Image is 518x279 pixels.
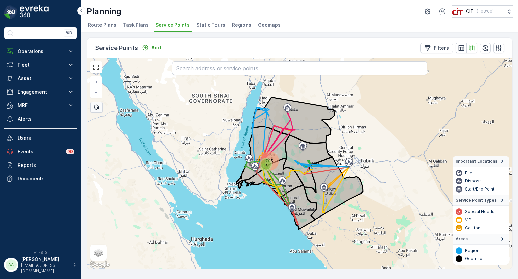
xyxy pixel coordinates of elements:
[18,162,74,169] p: Reports
[151,44,161,51] p: Add
[258,22,281,28] span: Geomaps
[91,62,101,72] a: View Fullscreen
[4,172,77,185] a: Documents
[4,158,77,172] a: Reports
[21,256,69,263] p: [PERSON_NAME]
[18,148,62,155] p: Events
[18,175,74,182] p: Documents
[232,22,251,28] span: Regions
[172,61,427,75] input: Search address or service points
[261,153,278,169] div: 705
[91,77,101,87] a: Zoom In
[453,234,509,245] summary: Areas
[465,217,471,223] p: VIP
[456,198,497,203] span: Service Point Types
[95,89,98,95] span: −
[452,5,513,18] button: CIT(+03:00)
[453,156,509,167] summary: Important Locations
[465,178,483,184] p: Disposal
[90,102,103,113] div: Bulk Select
[18,135,74,142] p: Users
[91,245,106,260] a: Layers
[67,149,73,154] p: 99
[465,209,494,214] p: Special Needs
[4,58,77,72] button: Fleet
[420,43,453,53] button: Filters
[261,153,265,157] div: 705
[89,260,111,269] img: Google
[18,61,63,68] p: Fleet
[87,6,121,17] p: Planning
[65,30,72,36] p: ⌘B
[123,22,149,28] span: Task Plans
[20,5,49,19] img: logo_dark-DEwI_e13.png
[18,88,63,95] p: Engagement
[465,225,480,231] p: Caution
[261,159,265,163] div: 5
[95,43,138,53] p: Service Points
[139,44,164,52] button: Add
[477,9,494,14] p: ( +03:00 )
[4,72,77,85] button: Asset
[4,85,77,99] button: Engagement
[4,5,18,19] img: logo
[196,22,225,28] span: Static Tours
[155,22,190,28] span: Service Points
[21,263,69,274] p: [EMAIL_ADDRESS][DOMAIN_NAME]
[261,159,271,170] div: 5
[4,131,77,145] a: Users
[4,45,77,58] button: Operations
[95,79,98,85] span: +
[456,159,497,164] span: Important Locations
[89,260,111,269] a: Open this area in Google Maps (opens a new window)
[453,195,509,206] summary: Service Point Types
[465,170,473,176] p: Fuel
[4,145,77,158] a: Events99
[88,22,116,28] span: Route Plans
[4,112,77,126] a: Alerts
[465,256,482,261] p: Geomap
[91,87,101,97] a: Zoom Out
[466,8,474,15] p: CIT
[4,256,77,274] button: AA[PERSON_NAME][EMAIL_ADDRESS][DOMAIN_NAME]
[465,248,479,253] p: Region
[465,186,494,192] p: Start/End Point
[18,116,74,122] p: Alerts
[4,99,77,112] button: MRF
[18,48,63,55] p: Operations
[18,75,63,82] p: Asset
[18,102,63,109] p: MRF
[6,259,17,270] div: AA
[452,8,463,15] img: cit-logo_pOk6rL0.png
[4,251,77,255] span: v 1.49.0
[434,45,449,51] p: Filters
[456,236,468,242] span: Areas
